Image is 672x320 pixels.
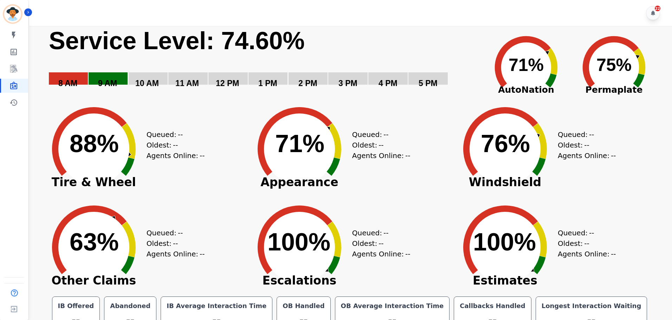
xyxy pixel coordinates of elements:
[611,150,616,161] span: --
[584,140,589,150] span: --
[216,79,239,88] text: 12 PM
[70,130,119,157] text: 88%
[41,179,147,186] span: Tire & Wheel
[352,129,405,140] div: Queued:
[200,249,205,259] span: --
[452,277,558,284] span: Estimates
[175,79,199,88] text: 11 AM
[200,150,205,161] span: --
[611,249,616,259] span: --
[147,238,199,249] div: Oldest:
[558,129,610,140] div: Queued:
[247,277,352,284] span: Escalations
[173,238,178,249] span: --
[558,140,610,150] div: Oldest:
[352,150,412,161] div: Agents Online:
[4,6,21,22] img: Bordered avatar
[452,179,558,186] span: Windshield
[383,129,388,140] span: --
[352,238,405,249] div: Oldest:
[147,129,199,140] div: Queued:
[352,249,412,259] div: Agents Online:
[558,150,618,161] div: Agents Online:
[70,228,119,256] text: 63%
[48,26,481,98] svg: Service Level: 0%
[58,79,77,88] text: 8 AM
[481,130,530,157] text: 76%
[558,249,618,259] div: Agents Online:
[173,140,178,150] span: --
[147,140,199,150] div: Oldest:
[379,140,383,150] span: --
[589,228,594,238] span: --
[596,55,632,75] text: 75%
[558,238,610,249] div: Oldest:
[509,55,544,75] text: 71%
[405,150,410,161] span: --
[540,301,643,311] div: Longest Interaction Waiting
[405,249,410,259] span: --
[41,277,147,284] span: Other Claims
[340,301,445,311] div: OB Average Interaction Time
[57,301,96,311] div: IB Offered
[589,129,594,140] span: --
[558,228,610,238] div: Queued:
[147,249,206,259] div: Agents Online:
[473,228,536,256] text: 100%
[109,301,152,311] div: Abandoned
[267,228,330,256] text: 100%
[352,228,405,238] div: Queued:
[178,228,183,238] span: --
[247,179,352,186] span: Appearance
[379,79,398,88] text: 4 PM
[135,79,159,88] text: 10 AM
[419,79,438,88] text: 5 PM
[98,79,117,88] text: 9 AM
[49,27,305,54] text: Service Level: 74.60%
[147,150,206,161] div: Agents Online:
[352,140,405,150] div: Oldest:
[482,83,570,97] span: AutoNation
[458,301,527,311] div: Callbacks Handled
[281,301,326,311] div: OB Handled
[383,228,388,238] span: --
[379,238,383,249] span: --
[570,83,658,97] span: Permaplate
[165,301,268,311] div: IB Average Interaction Time
[298,79,317,88] text: 2 PM
[584,238,589,249] span: --
[338,79,357,88] text: 3 PM
[178,129,183,140] span: --
[258,79,277,88] text: 1 PM
[147,228,199,238] div: Queued:
[655,6,660,11] div: 22
[275,130,324,157] text: 71%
